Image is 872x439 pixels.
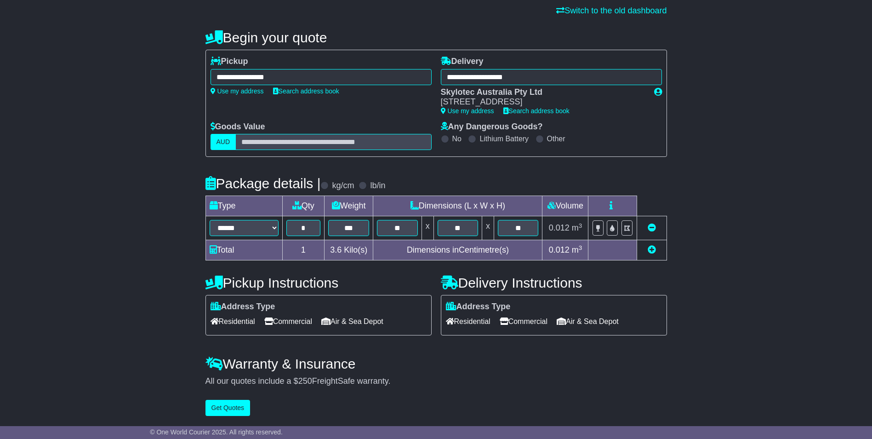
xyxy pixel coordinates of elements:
td: Kilo(s) [325,240,373,260]
td: Weight [325,196,373,216]
span: © One World Courier 2025. All rights reserved. [150,428,283,436]
td: Dimensions (L x W x H) [373,196,542,216]
label: Any Dangerous Goods? [441,122,543,132]
td: Type [205,196,282,216]
span: Residential [446,314,490,329]
a: Search address book [273,87,339,95]
label: Address Type [446,302,511,312]
h4: Package details | [205,176,321,191]
span: 250 [298,376,312,386]
div: [STREET_ADDRESS] [441,97,645,107]
h4: Warranty & Insurance [205,356,667,371]
a: Use my address [441,107,494,115]
label: Address Type [211,302,275,312]
span: 3.6 [330,245,342,254]
label: No [452,134,462,143]
span: Residential [211,314,255,329]
span: Air & Sea Depot [321,314,383,329]
td: Volume [542,196,588,216]
td: Dimensions in Centimetre(s) [373,240,542,260]
td: 1 [282,240,325,260]
a: Remove this item [648,223,656,232]
label: Lithium Battery [479,134,529,143]
h4: Pickup Instructions [205,275,432,290]
h4: Begin your quote [205,30,667,45]
a: Search address book [503,107,570,115]
a: Add new item [648,245,656,254]
td: x [482,216,494,240]
span: Air & Sea Depot [557,314,619,329]
label: Delivery [441,57,484,67]
a: Switch to the old dashboard [556,6,667,15]
label: Other [547,134,565,143]
sup: 3 [579,244,582,251]
span: m [572,223,582,232]
span: Commercial [500,314,547,329]
div: Skylotec Australia Pty Ltd [441,87,645,98]
button: Get Quotes [205,400,251,416]
td: Qty [282,196,325,216]
label: AUD [211,134,236,150]
span: 0.012 [549,223,570,232]
td: Total [205,240,282,260]
span: Commercial [264,314,312,329]
sup: 3 [579,222,582,229]
label: Goods Value [211,122,265,132]
label: kg/cm [332,181,354,191]
label: lb/in [370,181,385,191]
span: 0.012 [549,245,570,254]
h4: Delivery Instructions [441,275,667,290]
label: Pickup [211,57,248,67]
div: All our quotes include a $ FreightSafe warranty. [205,376,667,387]
td: x [422,216,433,240]
a: Use my address [211,87,264,95]
span: m [572,245,582,254]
